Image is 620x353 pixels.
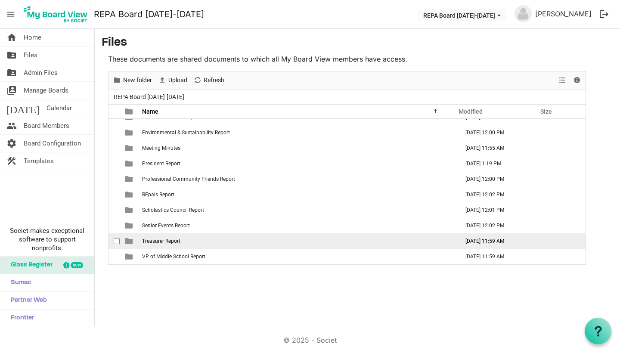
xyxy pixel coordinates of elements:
td: August 15, 2025 12:00 PM column header Modified [456,125,538,140]
td: August 15, 2025 11:59 AM column header Modified [456,233,538,249]
td: Scholastics Council Report is template cell column header Name [139,202,456,218]
span: Glass Register [6,257,53,274]
span: Frontier [6,310,34,327]
span: Board Configuration [24,135,81,152]
td: August 15, 2025 12:01 PM column header Modified [456,202,538,218]
span: Professional Community Friends Report [142,176,235,182]
td: checkbox [108,233,120,249]
span: Partner Web [6,292,47,309]
span: home [6,29,17,46]
td: is template cell column header Size [538,187,586,202]
div: Refresh [190,71,227,90]
span: Admin Files [24,64,58,81]
td: is template cell column header type [120,218,139,233]
td: checkbox [108,156,120,171]
span: Modified [459,108,483,115]
td: Meeting Minutes is template cell column header Name [139,140,456,156]
span: Upload [167,75,188,86]
span: Calendar [46,99,72,117]
td: is template cell column header type [120,140,139,156]
span: Templates [24,152,54,170]
span: Scholastics Council Report [142,207,204,213]
td: is template cell column header Size [538,125,586,140]
td: checkbox [108,125,120,140]
span: Home [24,29,41,46]
button: View dropdownbutton [557,75,567,86]
span: [DATE] [6,99,40,117]
td: August 15, 2025 12:02 PM column header Modified [456,218,538,233]
td: Senior Events Report is template cell column header Name [139,218,456,233]
button: logout [595,5,613,23]
td: President Report is template cell column header Name [139,156,456,171]
span: folder_shared [6,46,17,64]
button: Upload [157,75,189,86]
span: REpals Report [142,192,174,198]
button: New folder [112,75,154,86]
td: August 15, 2025 11:55 AM column header Modified [456,140,538,156]
td: August 15, 2025 12:02 PM column header Modified [456,187,538,202]
td: is template cell column header type [120,187,139,202]
td: checkbox [108,171,120,187]
span: Refresh [203,75,225,86]
td: is template cell column header Size [538,233,586,249]
div: View [555,71,570,90]
a: [PERSON_NAME] [532,5,595,22]
span: Meeting Minutes [142,145,180,151]
td: August 15, 2025 11:59 AM column header Modified [456,249,538,264]
span: REPA Board [DATE]-[DATE] [112,92,186,102]
span: folder_shared [6,64,17,81]
td: is template cell column header type [120,125,139,140]
span: Environmental & Sustainability Report [142,130,230,136]
td: is template cell column header type [120,156,139,171]
td: is template cell column header Size [538,156,586,171]
span: settings [6,135,17,152]
span: menu [3,6,19,22]
p: These documents are shared documents to which all My Board View members have access. [108,54,586,64]
span: switch_account [6,82,17,99]
td: checkbox [108,140,120,156]
td: is template cell column header type [120,233,139,249]
span: Sumac [6,274,31,291]
span: people [6,117,17,134]
td: is template cell column header Size [538,202,586,218]
td: is template cell column header type [120,249,139,264]
td: August 15, 2025 12:00 PM column header Modified [456,171,538,187]
span: construction [6,152,17,170]
td: VP of Middle School Report is template cell column header Name [139,249,456,264]
span: Manage Boards [24,82,68,99]
span: Name [142,108,158,115]
img: My Board View Logo [21,3,90,25]
td: Environmental & Sustainability Report is template cell column header Name [139,125,456,140]
div: New folder [110,71,155,90]
h3: Files [102,36,613,50]
span: Treasurer Report [142,238,180,244]
div: new [71,262,83,268]
td: REpals Report is template cell column header Name [139,187,456,202]
span: Board Members [24,117,69,134]
td: checkbox [108,218,120,233]
span: Size [540,108,552,115]
span: President Report [142,161,180,167]
button: Refresh [192,75,226,86]
td: is template cell column header Size [538,218,586,233]
span: New folder [122,75,153,86]
div: Upload [155,71,190,90]
a: © 2025 - Societ [283,336,337,344]
img: no-profile-picture.svg [515,5,532,22]
span: VP of Middle School Report [142,254,205,260]
td: Treasurer Report is template cell column header Name [139,233,456,249]
button: Details [571,75,583,86]
div: Details [570,71,584,90]
td: Professional Community Friends Report is template cell column header Name [139,171,456,187]
td: checkbox [108,202,120,218]
td: is template cell column header Size [538,249,586,264]
a: REPA Board [DATE]-[DATE] [94,6,204,23]
button: REPA Board 2025-2026 dropdownbutton [418,9,506,21]
td: checkbox [108,187,120,202]
span: Senior Events Report [142,223,190,229]
td: checkbox [108,249,120,264]
span: Documents in Development [142,114,206,120]
span: Files [24,46,37,64]
a: My Board View Logo [21,3,94,25]
td: is template cell column header Size [538,140,586,156]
